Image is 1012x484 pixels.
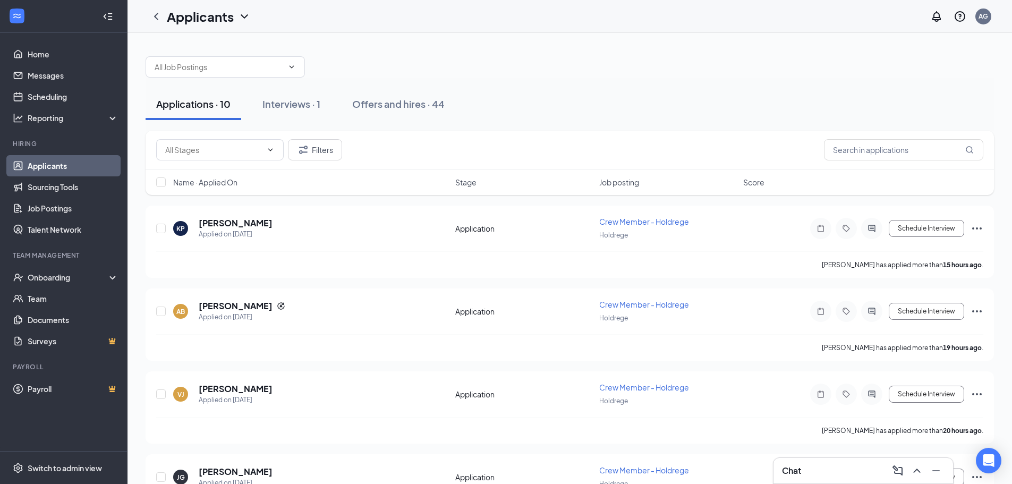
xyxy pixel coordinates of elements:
div: Payroll [13,362,116,371]
p: [PERSON_NAME] has applied more than . [822,343,983,352]
div: KP [176,224,185,233]
input: All Stages [165,144,262,156]
a: Documents [28,309,118,330]
span: Score [743,177,764,188]
svg: UserCheck [13,272,23,283]
span: Crew Member - Holdrege [599,217,689,226]
svg: Ellipses [971,222,983,235]
span: Crew Member - Holdrege [599,383,689,392]
div: Switch to admin view [28,463,102,473]
span: Holdrege [599,231,628,239]
b: 19 hours ago [943,344,982,352]
button: Schedule Interview [889,303,964,320]
svg: Ellipses [971,388,983,401]
svg: Note [814,390,827,398]
input: Search in applications [824,139,983,160]
div: Application [455,472,593,482]
div: Applications · 10 [156,97,231,111]
svg: ChevronDown [238,10,251,23]
div: Applied on [DATE] [199,312,285,322]
a: Applicants [28,155,118,176]
span: Stage [455,177,477,188]
h3: Chat [782,465,801,477]
div: Reporting [28,113,119,123]
svg: ChevronDown [266,146,275,154]
div: Application [455,223,593,234]
svg: WorkstreamLogo [12,11,22,21]
svg: Filter [297,143,310,156]
button: ComposeMessage [889,462,906,479]
span: Name · Applied On [173,177,237,188]
h5: [PERSON_NAME] [199,217,273,229]
input: All Job Postings [155,61,283,73]
div: Open Intercom Messenger [976,448,1001,473]
svg: Tag [840,224,853,233]
button: Schedule Interview [889,386,964,403]
svg: Tag [840,390,853,398]
a: Scheduling [28,86,118,107]
span: Job posting [599,177,639,188]
svg: Minimize [930,464,942,477]
h5: [PERSON_NAME] [199,300,273,312]
a: Team [28,288,118,309]
svg: Note [814,224,827,233]
svg: Notifications [930,10,943,23]
h5: [PERSON_NAME] [199,383,273,395]
p: [PERSON_NAME] has applied more than . [822,426,983,435]
p: [PERSON_NAME] has applied more than . [822,260,983,269]
svg: Settings [13,463,23,473]
svg: ChevronLeft [150,10,163,23]
a: PayrollCrown [28,378,118,400]
span: Crew Member - Holdrege [599,300,689,309]
div: AG [979,12,988,21]
svg: ChevronUp [911,464,923,477]
div: VJ [177,390,184,399]
svg: Analysis [13,113,23,123]
div: Application [455,389,593,400]
svg: Note [814,307,827,316]
svg: ComposeMessage [891,464,904,477]
div: JG [177,473,185,482]
svg: ActiveChat [865,307,878,316]
div: Application [455,306,593,317]
svg: Collapse [103,11,113,22]
div: AB [176,307,185,316]
a: Sourcing Tools [28,176,118,198]
div: Interviews · 1 [262,97,320,111]
button: ChevronUp [908,462,925,479]
a: Talent Network [28,219,118,240]
div: Onboarding [28,272,109,283]
h1: Applicants [167,7,234,26]
div: Applied on [DATE] [199,229,273,240]
svg: Ellipses [971,471,983,483]
svg: Ellipses [971,305,983,318]
div: Team Management [13,251,116,260]
svg: QuestionInfo [954,10,966,23]
svg: ActiveChat [865,224,878,233]
div: Applied on [DATE] [199,395,273,405]
a: Job Postings [28,198,118,219]
svg: MagnifyingGlass [965,146,974,154]
b: 15 hours ago [943,261,982,269]
svg: Reapply [277,302,285,310]
a: Messages [28,65,118,86]
h5: [PERSON_NAME] [199,466,273,478]
span: Crew Member - Holdrege [599,465,689,475]
div: Hiring [13,139,116,148]
a: SurveysCrown [28,330,118,352]
button: Minimize [928,462,945,479]
span: Holdrege [599,397,628,405]
button: Filter Filters [288,139,342,160]
a: Home [28,44,118,65]
button: Schedule Interview [889,220,964,237]
svg: ChevronDown [287,63,296,71]
svg: ActiveChat [865,390,878,398]
svg: Tag [840,307,853,316]
div: Offers and hires · 44 [352,97,445,111]
span: Holdrege [599,314,628,322]
b: 20 hours ago [943,427,982,435]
